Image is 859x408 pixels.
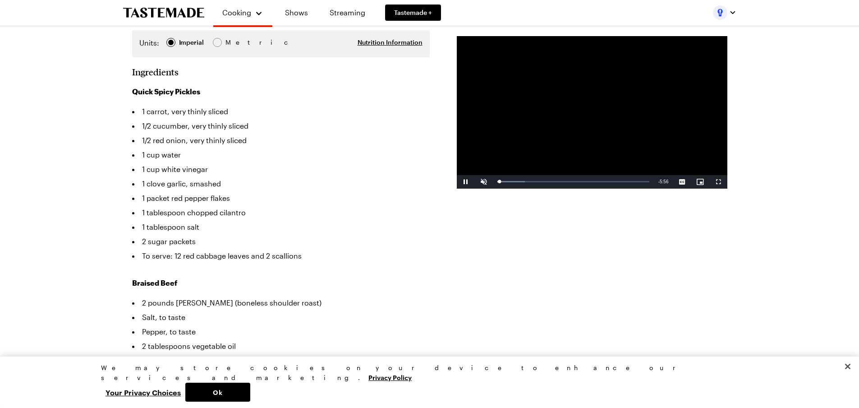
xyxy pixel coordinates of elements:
[132,133,430,148] li: 1/2 red onion, very thinly sliced
[132,86,430,97] h3: Quick Spicy Pickles
[179,37,204,47] div: Imperial
[457,175,475,189] button: Pause
[673,175,691,189] button: Captions
[179,37,205,47] span: Imperial
[101,363,750,383] div: We may store cookies on your device to enhance our services and marketing.
[713,5,736,20] button: Profile picture
[475,175,493,189] button: Unmute
[132,310,430,325] li: Salt, to taste
[185,383,250,402] button: Ok
[132,325,430,339] li: Pepper, to taste
[132,296,430,310] li: 2 pounds [PERSON_NAME] (boneless shoulder roast)
[132,278,430,288] h3: Braised Beef
[713,5,727,20] img: Profile picture
[132,220,430,234] li: 1 tablespoon salt
[132,205,430,220] li: 1 tablespoon chopped cilantro
[123,8,204,18] a: To Tastemade Home Page
[222,8,251,17] span: Cooking
[132,104,430,119] li: 1 carrot, very thinly sliced
[101,383,185,402] button: Your Privacy Choices
[132,162,430,176] li: 1 cup white vinegar
[225,37,245,47] span: Metric
[709,175,727,189] button: Fullscreen
[385,5,441,21] a: Tastemade +
[101,363,750,402] div: Privacy
[358,38,423,47] button: Nutrition Information
[139,37,159,48] label: Units:
[368,373,412,381] a: More information about your privacy, opens in a new tab
[394,8,432,17] span: Tastemade +
[132,66,179,77] h2: Ingredients
[132,176,430,191] li: 1 clove garlic, smashed
[225,37,244,47] div: Metric
[222,4,263,22] button: Cooking
[132,191,430,205] li: 1 packet red pepper flakes
[132,234,430,249] li: 2 sugar packets
[658,179,660,184] span: -
[691,175,709,189] button: Picture-in-Picture
[139,37,244,50] div: Imperial Metric
[132,249,430,263] li: To serve: 12 red cabbage leaves and 2 scallions
[838,357,858,376] button: Close
[132,353,430,368] li: 1 onion, sliced
[132,148,430,162] li: 1 cup water
[132,339,430,353] li: 2 tablespoons vegetable oil
[457,36,727,189] video-js: Video Player
[132,119,430,133] li: 1/2 cucumber, very thinly sliced
[660,179,668,184] span: 5:56
[497,181,649,182] div: Progress Bar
